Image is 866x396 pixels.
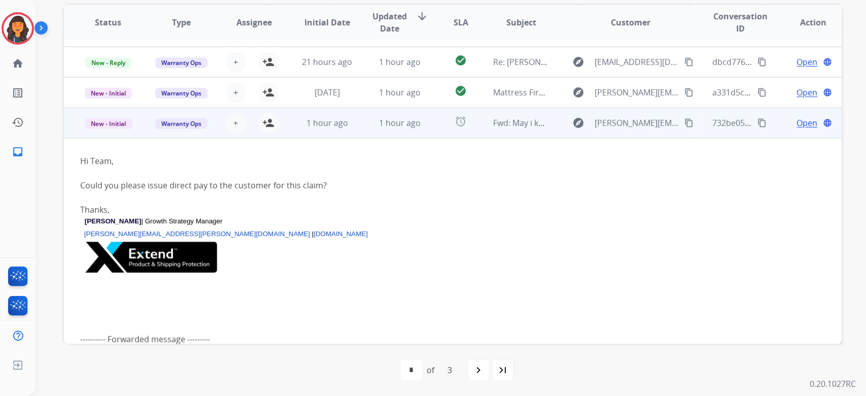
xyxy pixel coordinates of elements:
[379,87,421,98] span: 1 hour ago
[427,364,434,376] div: of
[306,117,348,128] span: 1 hour ago
[314,87,339,98] span: [DATE]
[823,57,832,67] mat-icon: language
[455,115,467,127] mat-icon: alarm
[80,155,679,167] div: Hi Team,
[712,87,865,98] span: a331d5cc-f839-4048-a4a1-505b7a5ac8ce
[226,52,246,72] button: +
[95,16,121,28] span: Status
[314,230,368,238] a: [DOMAIN_NAME]
[493,87,849,98] span: Mattress Firm Customer Invoice: FirmCare 10-Year Dual Adjustable Base Elite Adjustable Base
[226,113,246,133] button: +
[85,242,217,273] img: Aokm8rR47bWP-ZE350MyO9SBRagF5iA69h3TaFpmO20MhnXFlY3k75KLjCH9UCbxx6poBlkpHGzGpc14AEpuAYW1WTrF7A5hV...
[416,10,428,22] mat-icon: arrow_downward
[372,10,408,35] span: Updated Date
[712,10,768,35] span: Conversation ID
[85,57,131,68] span: New - Reply
[85,88,132,98] span: New - Initial
[80,204,679,216] div: Thanks,
[712,56,863,68] span: dbcd776a-f59d-49d3-86af-dfed173c05df
[233,56,238,68] span: +
[757,88,767,97] mat-icon: content_copy
[572,117,584,129] mat-icon: explore
[155,88,207,98] span: Warranty Ops
[823,88,832,97] mat-icon: language
[810,378,856,390] p: 0.20.1027RC
[455,85,467,97] mat-icon: check_circle
[506,16,536,28] span: Subject
[262,117,274,129] mat-icon: person_add
[757,57,767,67] mat-icon: content_copy
[379,117,421,128] span: 1 hour ago
[85,217,142,225] span: [PERSON_NAME]
[493,56,619,68] span: Re: [PERSON_NAME]/481C446923
[611,16,650,28] span: Customer
[439,360,460,380] div: 3
[262,86,274,98] mat-icon: person_add
[684,118,694,127] mat-icon: content_copy
[80,333,679,394] div: ---------- Forwarded message --------- From: Date: [DATE] 11:25 PM Subject: May i know why extend...
[757,118,767,127] mat-icon: content_copy
[472,364,484,376] mat-icon: navigate_next
[155,57,207,68] span: Warranty Ops
[572,86,584,98] mat-icon: explore
[85,118,132,129] span: New - Initial
[796,117,817,129] span: Open
[236,16,272,28] span: Assignee
[712,117,866,128] span: 732be058-782f-4ee9-a9a5-6c2e63500e21
[684,88,694,97] mat-icon: content_copy
[12,146,24,158] mat-icon: inbox
[595,86,679,98] span: [PERSON_NAME][EMAIL_ADDRESS][PERSON_NAME][DOMAIN_NAME]
[595,117,679,129] span: [PERSON_NAME][EMAIL_ADDRESS][PERSON_NAME][DOMAIN_NAME]
[796,56,817,68] span: Open
[155,118,207,129] span: Warranty Ops
[379,56,421,68] span: 1 hour ago
[4,14,32,43] img: avatar
[684,57,694,67] mat-icon: content_copy
[12,57,24,70] mat-icon: home
[304,16,350,28] span: Initial Date
[12,116,24,128] mat-icon: history
[796,86,817,98] span: Open
[142,217,223,225] span: | Growth Strategy Manager
[497,364,509,376] mat-icon: last_page
[233,86,238,98] span: +
[572,56,584,68] mat-icon: explore
[84,230,310,238] a: [PERSON_NAME][EMAIL_ADDRESS][PERSON_NAME][DOMAIN_NAME]
[595,56,679,68] span: [EMAIL_ADDRESS][DOMAIN_NAME]
[12,87,24,99] mat-icon: list_alt
[823,118,832,127] mat-icon: language
[226,82,246,103] button: +
[262,56,274,68] mat-icon: person_add
[172,16,191,28] span: Type
[302,56,352,68] span: 21 hours ago
[455,54,467,67] mat-icon: check_circle
[453,16,468,28] span: SLA
[312,230,314,238] span: |
[769,5,842,40] th: Action
[233,117,238,129] span: +
[80,179,679,191] div: Could you please issue direct pay to the customer for this claim?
